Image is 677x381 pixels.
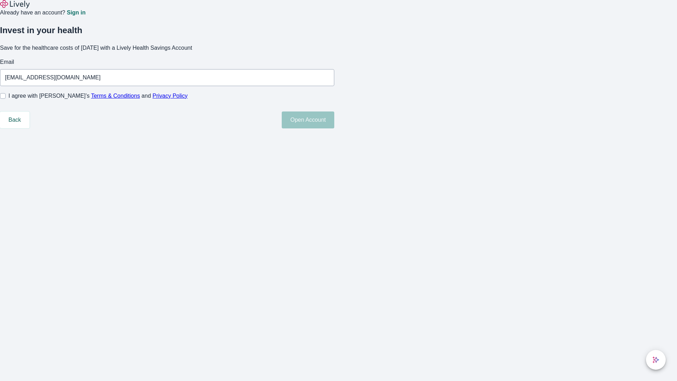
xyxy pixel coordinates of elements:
a: Sign in [67,10,85,16]
a: Privacy Policy [153,93,188,99]
span: I agree with [PERSON_NAME]’s and [8,92,188,100]
svg: Lively AI Assistant [652,356,659,363]
a: Terms & Conditions [91,93,140,99]
button: chat [646,350,666,370]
